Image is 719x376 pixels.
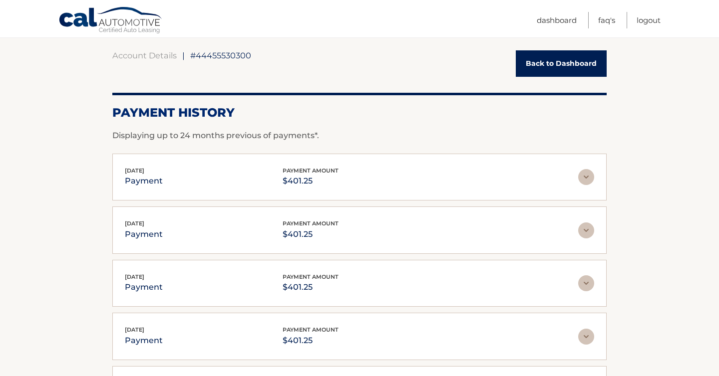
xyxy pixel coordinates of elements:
p: payment [125,280,163,294]
a: Dashboard [537,12,577,28]
span: payment amount [283,167,339,174]
span: [DATE] [125,220,144,227]
span: [DATE] [125,326,144,333]
a: FAQ's [598,12,615,28]
p: $401.25 [283,174,339,188]
h2: Payment History [112,105,607,120]
span: payment amount [283,326,339,333]
p: payment [125,174,163,188]
span: | [182,50,185,60]
img: accordion-rest.svg [578,169,594,185]
span: payment amount [283,273,339,280]
img: accordion-rest.svg [578,329,594,345]
a: Account Details [112,50,177,60]
img: accordion-rest.svg [578,275,594,291]
span: [DATE] [125,273,144,280]
img: accordion-rest.svg [578,222,594,238]
a: Logout [637,12,661,28]
span: #44455530300 [190,50,251,60]
p: payment [125,334,163,348]
span: payment amount [283,220,339,227]
p: payment [125,227,163,241]
p: $401.25 [283,334,339,348]
a: Back to Dashboard [516,50,607,77]
p: $401.25 [283,280,339,294]
p: Displaying up to 24 months previous of payments*. [112,130,607,142]
span: [DATE] [125,167,144,174]
p: $401.25 [283,227,339,241]
a: Cal Automotive [58,6,163,35]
